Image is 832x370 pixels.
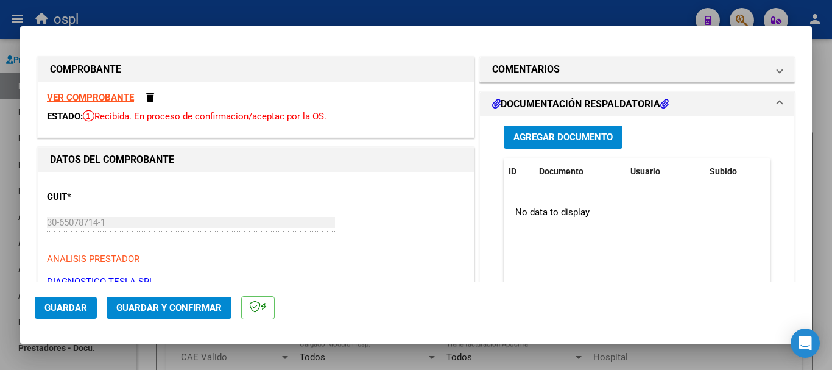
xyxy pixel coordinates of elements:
div: DOCUMENTACIÓN RESPALDATORIA [480,116,794,369]
a: VER COMPROBANTE [47,92,134,103]
span: Subido [710,166,737,176]
datatable-header-cell: Documento [534,158,626,185]
button: Guardar [35,297,97,319]
p: CUIT [47,190,172,204]
div: No data to display [504,197,766,228]
mat-expansion-panel-header: DOCUMENTACIÓN RESPALDATORIA [480,92,794,116]
span: Agregar Documento [513,132,613,143]
mat-expansion-panel-header: COMENTARIOS [480,57,794,82]
h1: COMENTARIOS [492,62,560,77]
datatable-header-cell: Subido [705,158,766,185]
datatable-header-cell: Usuario [626,158,705,185]
datatable-header-cell: Acción [766,158,827,185]
span: Guardar [44,302,87,313]
strong: DATOS DEL COMPROBANTE [50,154,174,165]
span: ESTADO: [47,111,83,122]
span: Guardar y Confirmar [116,302,222,313]
span: Usuario [630,166,660,176]
button: Guardar y Confirmar [107,297,231,319]
span: Documento [539,166,583,176]
p: DIAGNOSTICO TESLA SRL [47,275,465,289]
button: Agregar Documento [504,126,622,148]
span: ID [509,166,516,176]
h1: DOCUMENTACIÓN RESPALDATORIA [492,97,669,112]
div: Open Intercom Messenger [791,329,820,358]
strong: COMPROBANTE [50,63,121,75]
span: ANALISIS PRESTADOR [47,254,139,265]
datatable-header-cell: ID [504,158,534,185]
span: Recibida. En proceso de confirmacion/aceptac por la OS. [83,111,326,122]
